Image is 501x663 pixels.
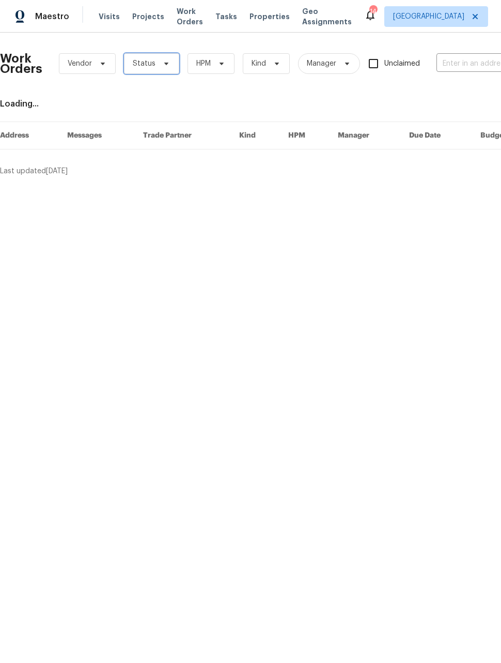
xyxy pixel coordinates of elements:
[401,122,472,149] th: Due Date
[132,11,164,22] span: Projects
[393,11,464,22] span: [GEOGRAPHIC_DATA]
[68,58,92,69] span: Vendor
[133,58,155,69] span: Status
[302,6,352,27] span: Geo Assignments
[330,122,401,149] th: Manager
[280,122,330,149] th: HPM
[249,11,290,22] span: Properties
[384,58,420,69] span: Unclaimed
[307,58,336,69] span: Manager
[231,122,280,149] th: Kind
[59,122,135,149] th: Messages
[35,11,69,22] span: Maestro
[135,122,231,149] th: Trade Partner
[99,11,120,22] span: Visits
[196,58,211,69] span: HPM
[215,13,237,20] span: Tasks
[177,6,203,27] span: Work Orders
[252,58,266,69] span: Kind
[46,168,68,175] span: [DATE]
[369,6,377,17] div: 14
